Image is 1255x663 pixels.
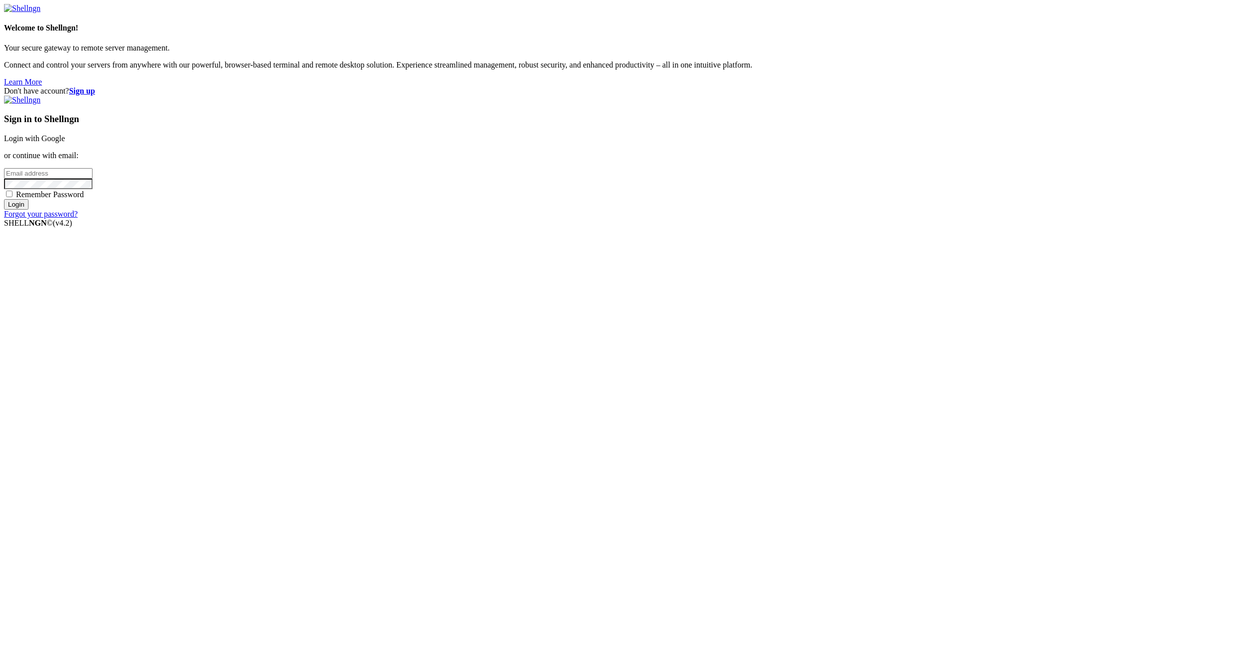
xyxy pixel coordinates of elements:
[4,151,1251,160] p: or continue with email:
[53,219,73,227] span: 4.2.0
[4,114,1251,125] h3: Sign in to Shellngn
[4,78,42,86] a: Learn More
[4,134,65,143] a: Login with Google
[4,44,1251,53] p: Your secure gateway to remote server management.
[4,210,78,218] a: Forgot your password?
[4,96,41,105] img: Shellngn
[4,87,1251,96] div: Don't have account?
[4,219,72,227] span: SHELL ©
[6,191,13,197] input: Remember Password
[16,190,84,199] span: Remember Password
[69,87,95,95] a: Sign up
[4,24,1251,33] h4: Welcome to Shellngn!
[4,168,93,179] input: Email address
[4,4,41,13] img: Shellngn
[4,61,1251,70] p: Connect and control your servers from anywhere with our powerful, browser-based terminal and remo...
[29,219,47,227] b: NGN
[4,199,29,210] input: Login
